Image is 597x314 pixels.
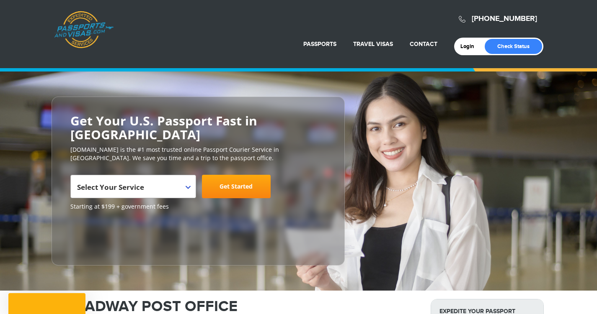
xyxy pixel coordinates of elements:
[472,14,537,23] a: [PHONE_NUMBER]
[70,114,326,141] h2: Get Your U.S. Passport Fast in [GEOGRAPHIC_DATA]
[70,215,133,257] iframe: Customer reviews powered by Trustpilot
[70,175,196,198] span: Select Your Service
[353,41,393,48] a: Travel Visas
[485,39,542,54] a: Check Status
[202,175,271,198] a: Get Started
[303,41,336,48] a: Passports
[77,182,144,192] span: Select Your Service
[54,11,114,49] a: Passports & [DOMAIN_NAME]
[460,43,480,50] a: Login
[70,146,326,162] p: [DOMAIN_NAME] is the #1 most trusted online Passport Courier Service in [GEOGRAPHIC_DATA]. We sav...
[410,41,437,48] a: Contact
[54,299,418,314] h1: BROADWAY POST OFFICE
[70,202,326,211] span: Starting at $199 + government fees
[77,178,187,202] span: Select Your Service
